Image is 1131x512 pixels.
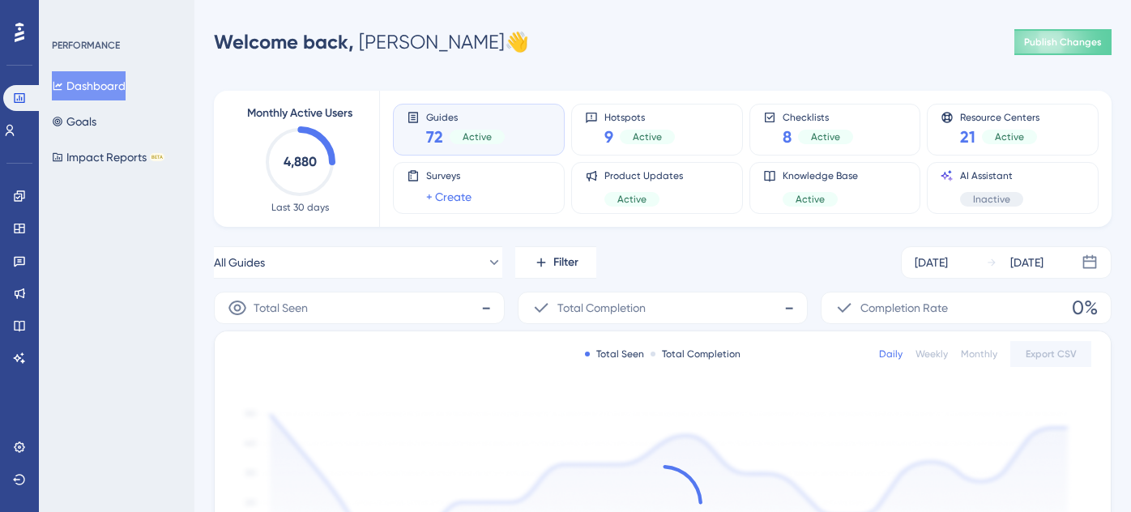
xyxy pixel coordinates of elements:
span: Monthly Active Users [247,104,352,123]
div: [DATE] [1010,253,1044,272]
span: Active [633,130,662,143]
span: Export CSV [1026,348,1077,361]
span: Total Seen [254,298,308,318]
span: Hotspots [604,111,675,122]
button: Filter [515,246,596,279]
span: Checklists [783,111,853,122]
span: Active [811,130,840,143]
a: + Create [426,187,472,207]
span: Surveys [426,169,472,182]
span: Product Updates [604,169,683,182]
span: Filter [553,253,578,272]
button: Export CSV [1010,341,1091,367]
div: PERFORMANCE [52,39,120,52]
span: Active [463,130,492,143]
span: Welcome back, [214,30,354,53]
span: 0% [1072,295,1098,321]
button: Goals [52,107,96,136]
span: Completion Rate [860,298,948,318]
span: Active [617,193,647,206]
button: Publish Changes [1014,29,1112,55]
div: Total Seen [585,348,644,361]
button: Dashboard [52,71,126,100]
span: Last 30 days [271,201,329,214]
div: Daily [879,348,903,361]
span: Publish Changes [1024,36,1102,49]
span: Knowledge Base [783,169,858,182]
div: BETA [150,153,164,161]
div: Weekly [915,348,948,361]
div: Total Completion [651,348,740,361]
div: [DATE] [915,253,948,272]
span: Inactive [973,193,1010,206]
span: - [784,295,794,321]
span: AI Assistant [960,169,1023,182]
span: - [481,295,491,321]
div: Monthly [961,348,997,361]
text: 4,880 [284,154,317,169]
button: Impact ReportsBETA [52,143,164,172]
span: Active [796,193,825,206]
span: Active [995,130,1024,143]
span: Total Completion [557,298,646,318]
span: Resource Centers [960,111,1039,122]
span: 9 [604,126,613,148]
span: 8 [783,126,792,148]
span: 21 [960,126,975,148]
div: [PERSON_NAME] 👋 [214,29,529,55]
button: All Guides [214,246,502,279]
span: All Guides [214,253,265,272]
span: 72 [426,126,443,148]
span: Guides [426,111,505,122]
